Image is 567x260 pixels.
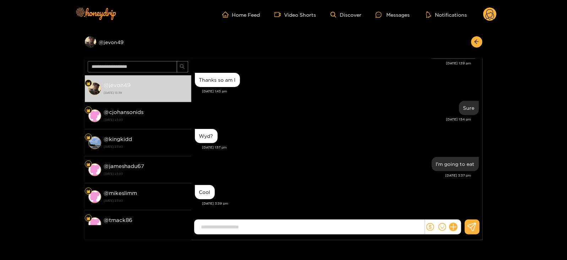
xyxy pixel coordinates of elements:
[86,162,91,167] img: Fan Level
[199,133,213,139] div: Wyd?
[104,170,188,177] strong: [DATE] 23:03
[195,61,471,66] div: [DATE] 1:39 pm
[86,216,91,221] img: Fan Level
[195,173,471,178] div: [DATE] 3:37 pm
[88,109,101,122] img: conversation
[195,117,471,122] div: [DATE] 1:54 pm
[104,190,137,196] strong: @ mikeslimm
[432,157,479,171] div: Sep. 23, 3:37 pm
[436,161,475,167] div: I'm going to eat
[202,89,479,94] div: [DATE] 1:43 pm
[202,201,479,206] div: [DATE] 3:39 pm
[199,77,236,83] div: Thanks so am I
[104,217,133,223] strong: @ tmack86
[104,143,188,150] strong: [DATE] 23:03
[274,11,284,18] span: video-camera
[177,61,188,72] button: search
[88,163,101,176] img: conversation
[424,11,469,18] button: Notifications
[195,129,218,143] div: Sep. 23, 1:57 pm
[88,217,101,230] img: conversation
[104,109,144,115] strong: @ cjohansonids
[195,73,240,87] div: Sep. 23, 1:43 pm
[474,39,479,45] span: arrow-left
[104,117,188,123] strong: [DATE] 23:03
[222,11,260,18] a: Home Feed
[88,136,101,149] img: conversation
[459,101,479,115] div: Sep. 23, 1:54 pm
[274,11,316,18] a: Video Shorts
[471,36,483,48] button: arrow-left
[195,185,215,199] div: Sep. 23, 3:39 pm
[463,105,475,111] div: Sure
[376,11,410,19] div: Messages
[104,136,132,142] strong: @ kingkidd
[425,222,436,232] button: dollar
[86,189,91,194] img: Fan Level
[86,81,91,86] img: Fan Level
[202,145,479,150] div: [DATE] 1:57 pm
[104,163,145,169] strong: @ jameshadu67
[104,224,188,231] strong: [DATE] 23:03
[85,36,191,48] div: @jevon49
[86,135,91,140] img: Fan Level
[104,90,188,96] strong: [DATE] 15:39
[86,108,91,113] img: Fan Level
[199,189,211,195] div: Cool
[222,11,232,18] span: home
[438,223,446,231] span: smile
[180,64,185,70] span: search
[88,190,101,203] img: conversation
[104,82,131,88] strong: @ jevon49
[426,223,434,231] span: dollar
[88,82,101,95] img: conversation
[104,197,188,204] strong: [DATE] 23:03
[331,12,361,18] a: Discover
